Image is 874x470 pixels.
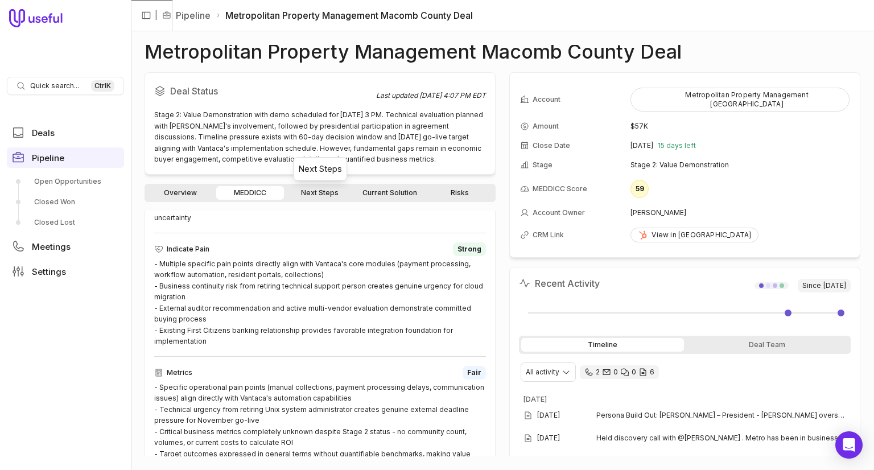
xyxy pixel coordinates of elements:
button: Collapse sidebar [138,7,155,24]
td: $57K [630,117,850,135]
div: Next Steps [298,162,342,176]
span: Fair [467,368,481,377]
div: View in [GEOGRAPHIC_DATA] [638,230,751,240]
span: Held discovery call with @[PERSON_NAME] . Metro has been in business for 46 years. System has bee... [596,434,846,443]
span: Deals [32,129,55,137]
a: Open Opportunities [7,172,124,191]
a: Current Solution [356,186,424,200]
time: [DATE] [523,395,547,403]
span: Close Date [533,141,570,150]
div: Metropolitan Property Management [GEOGRAPHIC_DATA] [638,90,842,109]
a: Closed Won [7,193,124,211]
a: Deals [7,122,124,143]
span: Amount [533,122,559,131]
div: Last updated [376,91,486,100]
li: Metropolitan Property Management Macomb County Deal [215,9,473,22]
span: Strong [457,245,481,254]
time: [DATE] [823,281,846,290]
div: Pipeline submenu [7,172,124,232]
span: Pipeline [32,154,64,162]
a: Overview [147,186,214,200]
span: Persona Build Out: [PERSON_NAME] – President - [PERSON_NAME] oversees the daily operation of ever... [596,411,846,420]
span: | [155,9,158,22]
a: Settings [7,261,124,282]
a: Next Steps [286,186,353,200]
div: Open Intercom Messenger [835,431,863,459]
a: MEDDICC [216,186,283,200]
span: Account Owner [533,208,585,217]
button: Metropolitan Property Management [GEOGRAPHIC_DATA] [630,88,850,112]
time: [DATE] [630,141,653,150]
div: 2 calls and 0 email threads [580,365,659,379]
div: - Multiple specific pain points directly align with Vantaca's core modules (payment processing, w... [154,258,486,347]
time: [DATE] 4:07 PM EDT [419,91,486,100]
div: Metrics [154,366,486,380]
div: 59 [630,180,649,198]
span: Meetings [32,242,71,251]
span: Account [533,95,560,104]
time: [DATE] [537,411,560,420]
a: Risks [426,186,493,200]
div: Deal Team [686,338,849,352]
a: View in [GEOGRAPHIC_DATA] [630,228,758,242]
a: Pipeline [176,9,211,22]
h1: Metropolitan Property Management Macomb County Deal [145,45,682,59]
a: Pipeline [7,147,124,168]
kbd: Ctrl K [91,80,114,92]
div: Indicate Pain [154,242,486,256]
h2: Recent Activity [519,277,600,290]
span: Since [798,279,851,292]
a: Closed Lost [7,213,124,232]
td: Stage 2: Value Demonstration [630,156,850,174]
h2: Deal Status [154,82,376,100]
time: [DATE] [537,434,560,443]
span: CRM Link [533,230,564,240]
span: MEDDICC Score [533,184,587,193]
div: Timeline [521,338,684,352]
span: Stage [533,160,553,170]
span: Quick search... [30,81,79,90]
span: 15 days left [658,141,696,150]
td: [PERSON_NAME] [630,204,850,222]
span: Settings [32,267,66,276]
div: Stage 2: Value Demonstration with demo scheduled for [DATE] 3 PM. Technical evaluation planned wi... [154,109,486,165]
a: Meetings [7,236,124,257]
